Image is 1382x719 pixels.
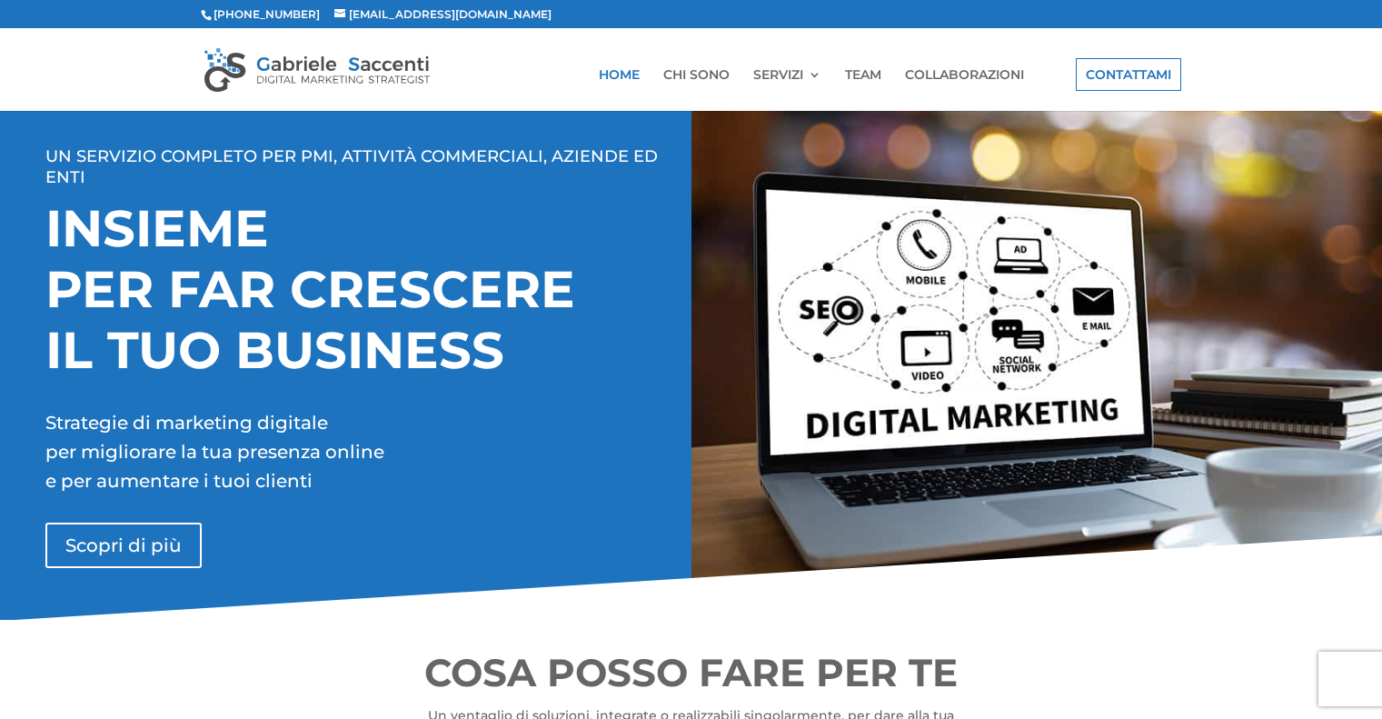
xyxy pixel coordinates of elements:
p: INSIEME PER FAR CRESCERE IL TUO BUSINESS [45,198,691,382]
a: CHI SONO [663,68,730,111]
p: Strategie di marketing digitale per migliorare la tua presenza online e per aumentare i tuoi clienti [45,408,698,495]
a: [EMAIL_ADDRESS][DOMAIN_NAME] [334,7,552,21]
a: TEAM [845,68,881,111]
span: [PHONE_NUMBER] [201,7,320,21]
a: Scopri di più [45,523,202,568]
a: SERVIZI [753,68,821,111]
a: COLLABORAZIONI [905,68,1024,111]
a: HOME [599,68,640,111]
a: CONTATTAMI [1076,58,1181,91]
span: COSA POSSO FARE PER TE [424,649,958,696]
span: UN SERVIZIO COMPLETO PER PMI, ATTIVITÀ COMMERCIALI, AZIENDE ED ENTI [45,146,658,187]
img: Gabriele Saccenti - Consulente Marketing Digitale [204,46,430,92]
